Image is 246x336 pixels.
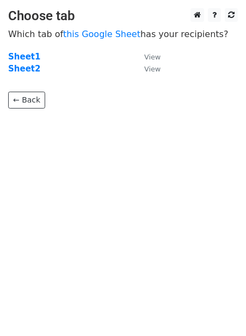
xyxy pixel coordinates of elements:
[8,8,238,24] h3: Choose tab
[8,52,40,62] a: Sheet1
[8,92,45,109] a: ← Back
[63,29,140,39] a: this Google Sheet
[8,64,40,74] a: Sheet2
[144,65,161,73] small: View
[133,52,161,62] a: View
[133,64,161,74] a: View
[8,28,238,40] p: Which tab of has your recipients?
[144,53,161,61] small: View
